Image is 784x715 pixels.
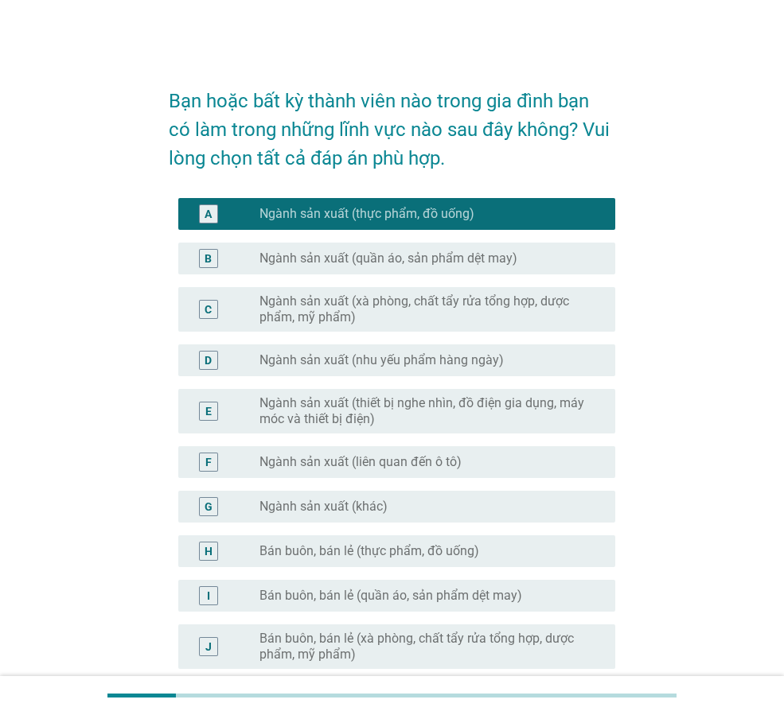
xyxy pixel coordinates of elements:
label: Ngành sản xuất (nhu yếu phẩm hàng ngày) [259,352,504,368]
label: Bán buôn, bán lẻ (xà phòng, chất tẩy rửa tổng hợp, dược phẩm, mỹ phẩm) [259,631,590,663]
h2: Bạn hoặc bất kỳ thành viên nào trong gia đình bạn có làm trong những lĩnh vực nào sau đây không? ... [169,71,615,173]
div: D [205,352,212,368]
label: Ngành sản xuất (thực phẩm, đồ uống) [259,206,474,222]
div: J [205,638,212,655]
label: Ngành sản xuất (quần áo, sản phẩm dệt may) [259,251,517,266]
div: I [207,587,210,604]
label: Bán buôn, bán lẻ (quần áo, sản phẩm dệt may) [259,588,522,604]
label: Ngành sản xuất (thiết bị nghe nhìn, đồ điện gia dụng, máy móc và thiết bị điện) [259,395,590,427]
div: B [205,250,212,266]
div: C [205,301,212,317]
div: F [205,453,212,470]
div: G [205,498,213,515]
label: Ngành sản xuất (xà phòng, chất tẩy rửa tổng hợp, dược phẩm, mỹ phẩm) [259,293,590,325]
div: H [205,542,213,559]
label: Ngành sản xuất (liên quan đến ô tô) [259,454,462,470]
div: A [205,205,212,222]
label: Bán buôn, bán lẻ (thực phẩm, đồ uống) [259,543,479,559]
div: E [205,402,212,419]
label: Ngành sản xuất (khác) [259,499,388,515]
